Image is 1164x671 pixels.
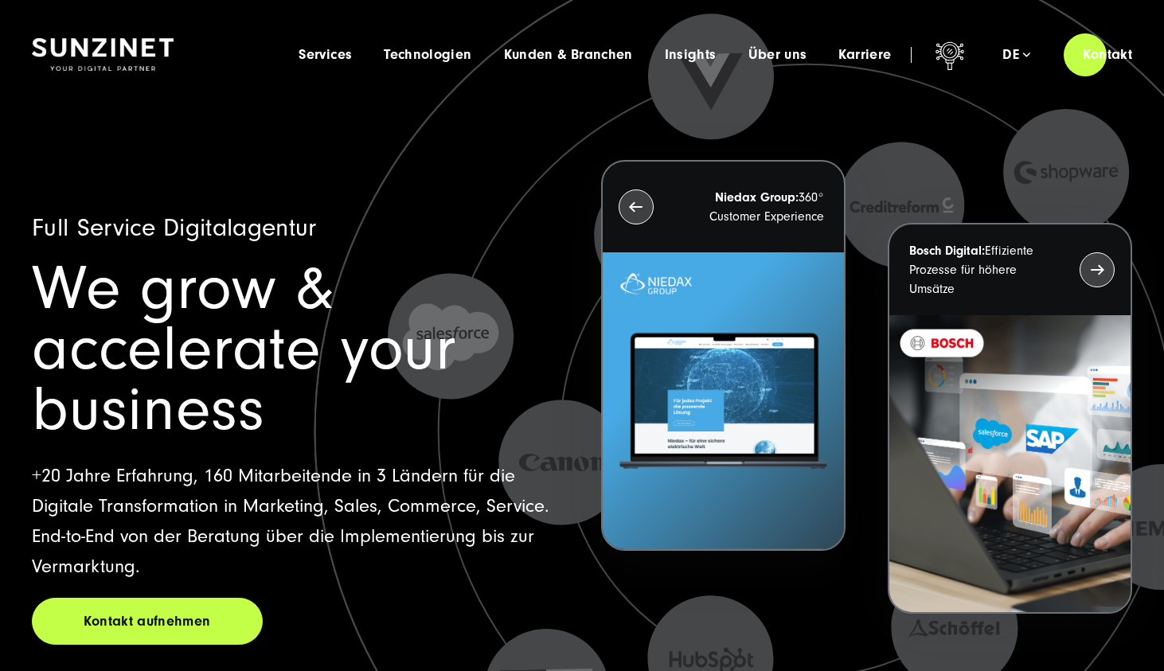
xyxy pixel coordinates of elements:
a: Kontakt [1064,32,1151,77]
a: Über uns [748,47,807,63]
img: SUNZINET Full Service Digital Agentur [32,38,174,72]
a: Services [299,47,352,63]
p: Effiziente Prozesse für höhere Umsätze [909,241,1051,298]
a: Kontakt aufnehmen [32,598,263,645]
p: +20 Jahre Erfahrung, 160 Mitarbeitende in 3 Ländern für die Digitale Transformation in Marketing,... [32,461,564,582]
strong: Bosch Digital: [909,244,985,258]
img: Letztes Projekt von Niedax. Ein Laptop auf dem die Niedax Website geöffnet ist, auf blauem Hinter... [603,252,844,549]
div: de [1002,47,1030,63]
p: 360° Customer Experience [682,188,824,226]
h1: We grow & accelerate your business [32,259,564,440]
button: Bosch Digital:Effiziente Prozesse für höhere Umsätze BOSCH - Kundeprojekt - Digital Transformatio... [888,223,1132,614]
img: BOSCH - Kundeprojekt - Digital Transformation Agentur SUNZINET [889,315,1131,612]
button: Niedax Group:360° Customer Experience Letztes Projekt von Niedax. Ein Laptop auf dem die Niedax W... [601,160,846,551]
a: Karriere [838,47,891,63]
a: Technologien [384,47,471,63]
a: Insights [665,47,717,63]
span: Full Service Digitalagentur [32,213,317,242]
strong: Niedax Group: [715,190,799,205]
a: Kunden & Branchen [504,47,633,63]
